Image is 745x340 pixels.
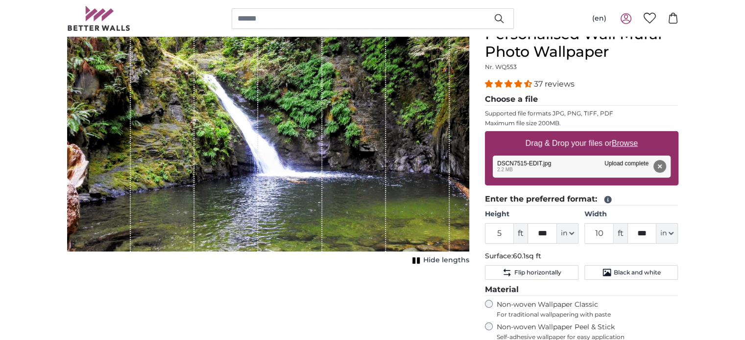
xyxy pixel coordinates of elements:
label: Drag & Drop your files or [521,134,641,153]
legend: Enter the preferred format: [485,193,678,205]
span: ft [614,223,627,244]
button: in [656,223,678,244]
span: ft [514,223,528,244]
button: Flip horizontally [485,265,578,280]
u: Browse [612,139,638,147]
label: Width [584,209,678,219]
span: in [660,228,667,238]
button: Hide lengths [409,253,469,267]
span: For traditional wallpapering with paste [497,311,678,318]
p: Maximum file size 200MB. [485,119,678,127]
p: Surface: [485,251,678,261]
button: Black and white [584,265,678,280]
span: Hide lengths [423,255,469,265]
div: 1 of 1 [67,25,469,267]
legend: Material [485,284,678,296]
button: (en) [584,10,614,27]
span: in [561,228,567,238]
img: Betterwalls [67,6,131,31]
span: 60.1sq ft [513,251,541,260]
span: 4.32 stars [485,79,534,89]
span: Black and white [614,269,661,276]
span: Nr. WQ553 [485,63,517,70]
span: Flip horizontally [514,269,561,276]
label: Non-woven Wallpaper Classic [497,300,678,318]
label: Height [485,209,578,219]
legend: Choose a file [485,93,678,106]
p: Supported file formats JPG, PNG, TIFF, PDF [485,110,678,117]
h1: Personalised Wall Mural Photo Wallpaper [485,25,678,61]
button: in [557,223,578,244]
span: 37 reviews [534,79,575,89]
